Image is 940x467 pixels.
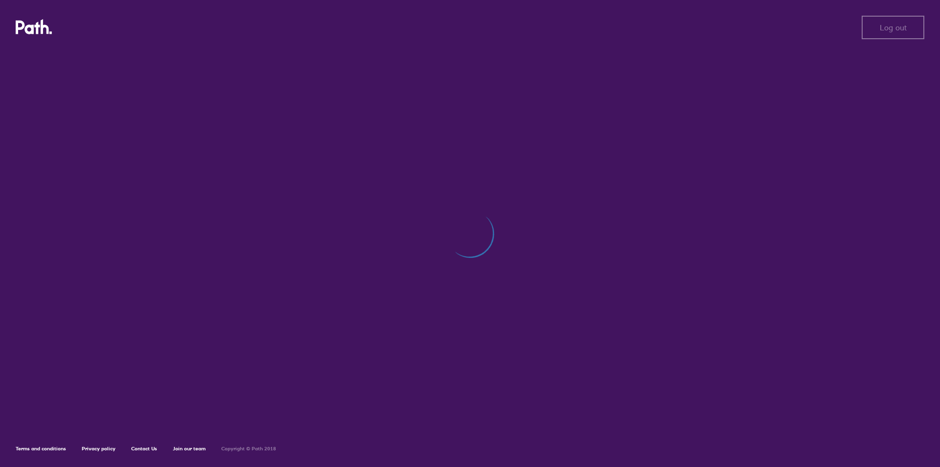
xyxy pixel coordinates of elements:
[173,445,206,452] a: Join our team
[862,16,924,39] button: Log out
[131,445,157,452] a: Contact Us
[221,446,276,452] h6: Copyright © Path 2018
[880,23,907,32] span: Log out
[16,445,66,452] a: Terms and conditions
[82,445,116,452] a: Privacy policy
